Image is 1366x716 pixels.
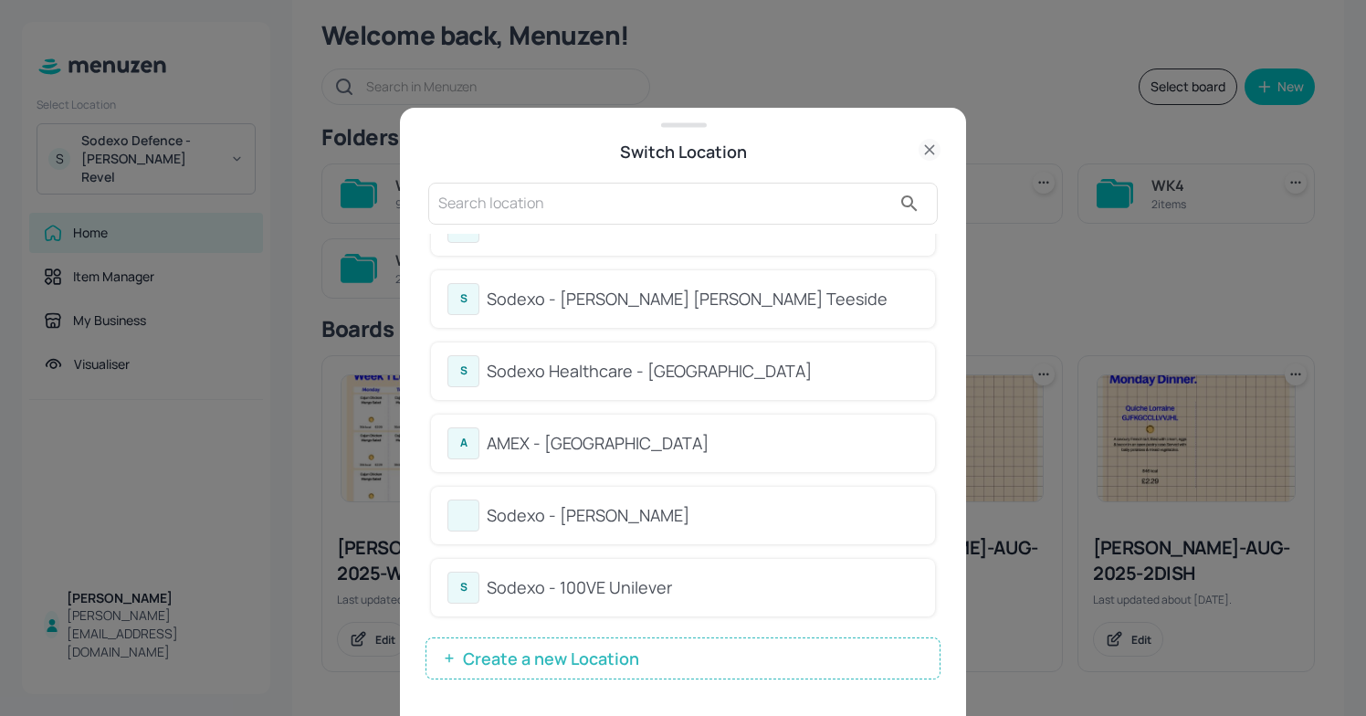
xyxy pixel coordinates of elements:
[487,575,919,600] div: Sodexo - 100VE Unilever
[454,649,648,668] span: Create a new Location
[447,355,479,387] div: S
[438,189,891,218] input: Search location
[447,427,479,459] div: A
[426,637,940,679] button: Create a new Location
[426,139,940,164] div: Switch Location
[447,572,479,604] div: S
[487,431,919,456] div: AMEX - [GEOGRAPHIC_DATA]
[487,287,919,311] div: Sodexo - [PERSON_NAME] [PERSON_NAME] Teeside
[487,359,919,384] div: Sodexo Healthcare - [GEOGRAPHIC_DATA]
[891,185,928,222] button: search
[447,283,479,315] div: S
[487,503,919,528] div: Sodexo - [PERSON_NAME]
